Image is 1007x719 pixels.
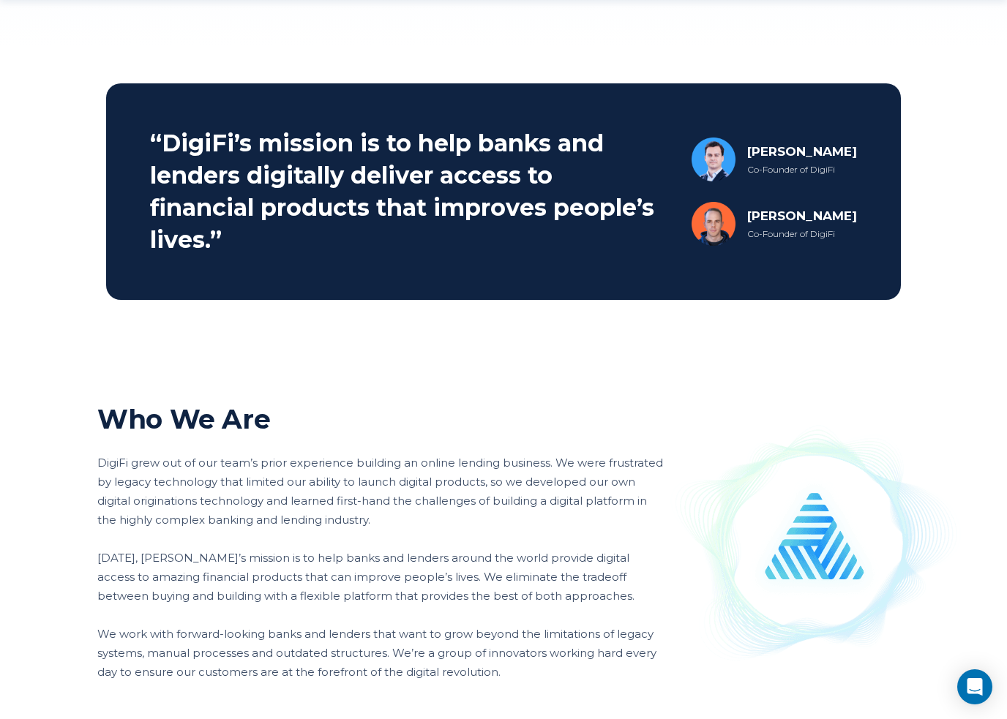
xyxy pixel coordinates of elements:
h2: Who We Are [97,402,665,436]
div: Co-Founder of DigiFi [747,163,857,176]
div: Co-Founder of DigiFi [747,227,857,241]
img: Joshua Jersey Avatar [692,138,735,181]
h2: “DigiFi’s mission is to help banks and lenders digitally deliver access to financial products tha... [150,127,659,256]
img: Brad Vanderstarren Avatar [692,202,735,246]
p: We work with forward-looking banks and lenders that want to grow beyond the limitations of legacy... [97,625,665,682]
p: [DATE], [PERSON_NAME]’s mission is to help banks and lenders around the world provide digital acc... [97,549,665,606]
div: Open Intercom Messenger [957,669,992,704]
p: DigiFi grew out of our team’s prior experience building an online lending business. We were frust... [97,453,665,530]
div: [PERSON_NAME] [747,207,857,225]
div: [PERSON_NAME] [747,143,857,160]
img: About Us Illustration [665,402,966,682]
